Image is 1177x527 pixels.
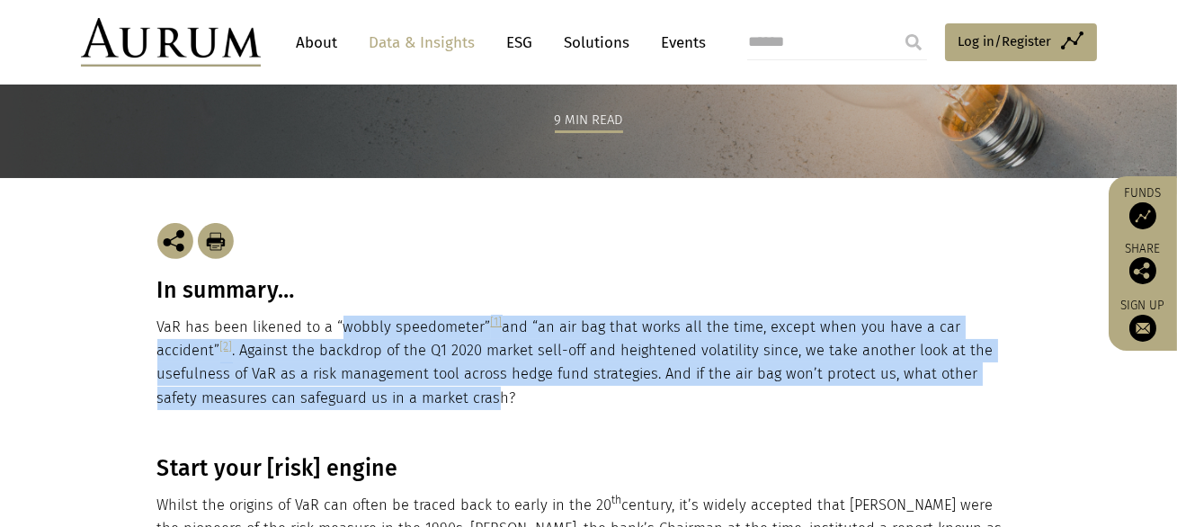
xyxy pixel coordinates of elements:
a: ESG [498,26,542,59]
input: Submit [896,24,932,60]
h3: Start your [risk] engine [157,455,1016,482]
div: 9 min read [555,109,623,133]
a: Data & Insights [361,26,485,59]
img: Sign up to our newsletter [1129,315,1156,342]
a: [2] [220,339,233,353]
span: Log in/Register [959,31,1052,52]
a: Events [653,26,707,59]
a: Funds [1118,185,1168,229]
img: Access Funds [1129,202,1156,229]
img: Share this post [157,223,193,259]
img: Share this post [1129,257,1156,284]
p: VaR has been likened to a “wobbly speedometer” and “an air bag that works all the time, except wh... [157,316,1021,411]
img: Download Article [198,223,234,259]
a: Solutions [556,26,639,59]
a: About [288,26,347,59]
div: Share [1118,243,1168,284]
sup: th [612,493,622,506]
img: Aurum [81,18,261,67]
h3: In summary… [157,277,1021,304]
a: Sign up [1118,298,1168,342]
a: Log in/Register [945,23,1097,61]
a: [1] [491,315,503,328]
